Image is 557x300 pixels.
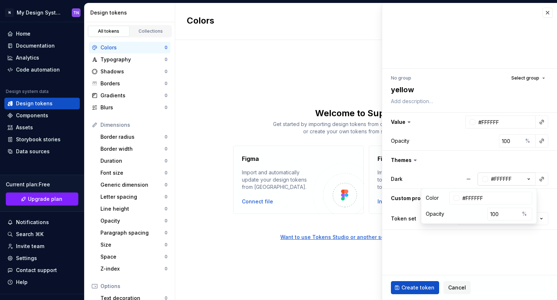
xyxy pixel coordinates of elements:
h2: Colors [187,15,214,28]
h4: Figma Variables plugin [377,154,442,163]
div: 0 [165,218,168,224]
div: Opacity [391,137,409,145]
div: Code automation [16,66,60,73]
div: Border radius [100,133,165,141]
button: Cancel [443,281,471,294]
button: Want to use Tokens Studio or another source for your design data? [280,234,452,241]
div: Install plugin [377,198,417,205]
div: Size [100,241,165,248]
div: 0 [165,146,168,152]
span: Get started by importing design tokens from one of the following integrations, or create your own... [273,121,459,134]
div: Contact support [16,267,57,274]
input: 100 [499,134,523,147]
div: Colors [100,44,165,51]
a: Want to use Tokens Studio or another source for your design data? [175,214,557,241]
button: Notifications [4,216,80,228]
a: Letter spacing0 [98,191,170,203]
div: Z-index [100,265,165,272]
a: Blurs0 [89,102,170,113]
div: 0 [165,266,168,272]
div: Documentation [16,42,55,49]
div: Borders [100,80,165,87]
div: Paragraph spacing [100,229,165,236]
a: Invite team [4,240,80,252]
div: Font size [100,169,165,177]
div: Design system data [6,89,49,94]
div: 0 [165,182,168,188]
div: Home [16,30,30,37]
button: Connect file [242,198,273,205]
div: 0 [165,93,168,98]
label: Dark [391,175,403,183]
div: 0 [165,170,168,176]
button: #FFFFFF [478,173,536,186]
a: Z-index0 [98,263,170,275]
button: Help [4,276,80,288]
div: Opacity [100,217,165,224]
a: Opacity0 [98,215,170,227]
div: 0 [165,105,168,110]
div: 0 [165,230,168,236]
div: 0 [165,242,168,248]
div: Generic dimension [100,181,165,188]
div: Design tokens [90,9,172,16]
a: Analytics [4,52,80,64]
a: Gradients0 [89,90,170,101]
h4: Figma [242,154,259,163]
button: Contact support [4,264,80,276]
a: Generic dimension0 [98,179,170,191]
div: 0 [165,134,168,140]
a: Duration0 [98,155,170,167]
label: Token set [391,215,416,222]
div: TN [73,10,79,16]
input: 100 [487,207,519,220]
div: Import and automatically update your design tokens from [GEOGRAPHIC_DATA]. [242,169,313,191]
div: Current plan : Free [6,181,78,188]
a: Paragraph spacing0 [98,227,170,239]
div: Assets [16,124,33,131]
div: Options [100,283,168,290]
div: Search ⌘K [16,231,44,238]
div: Typography [100,56,165,63]
div: Collections [133,28,169,34]
div: 0 [165,45,168,50]
button: Select group [508,73,548,83]
div: My Design System [17,9,63,16]
a: Borders0 [89,78,170,89]
div: Settings [16,255,37,262]
button: Search ⌘K [4,228,80,240]
a: Storybook stories [4,134,80,145]
a: Upgrade plan [6,192,78,206]
textarea: yellow [389,83,547,96]
div: #FFFFFF [491,175,512,183]
a: Border radius0 [98,131,170,143]
a: Font size0 [98,167,170,179]
div: 0 [165,81,168,86]
span: Upgrade plan [28,195,62,203]
a: Design tokens [4,98,80,109]
div: 0 [165,158,168,164]
div: 0 [165,194,168,200]
a: Line height0 [98,203,170,215]
div: Opacity [426,210,444,218]
div: 0 [165,206,168,212]
a: Colors0 [89,42,170,53]
div: Letter spacing [100,193,165,200]
div: Gradients [100,92,165,99]
div: Notifications [16,219,49,226]
span: Create token [401,284,434,291]
div: Invite team [16,243,44,250]
div: Space [100,253,165,260]
a: Size0 [98,239,170,251]
input: e.g. #000000 [459,191,532,204]
a: Border width0 [98,143,170,155]
div: Border width [100,145,165,153]
div: 0 [165,57,168,62]
span: Cancel [448,284,466,291]
div: Components [16,112,48,119]
a: Documentation [4,40,80,52]
div: Line height [100,205,165,212]
div: Color [426,194,439,202]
